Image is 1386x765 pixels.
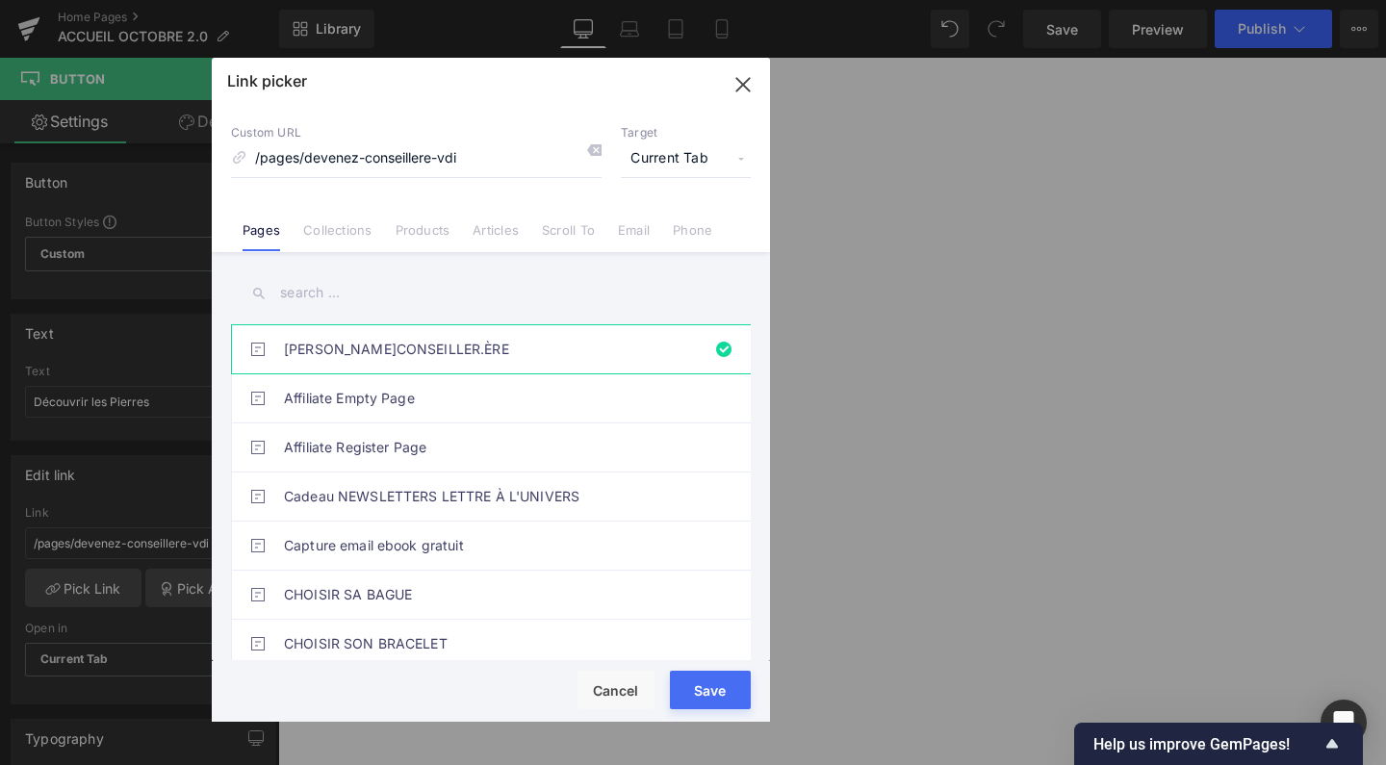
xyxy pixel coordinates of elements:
[396,222,450,251] a: Products
[284,472,707,521] a: Cadeau NEWSLETTERS LETTRE À L'UNIVERS
[577,671,654,709] button: Cancel
[473,222,519,251] a: Articles
[621,125,751,140] p: Target
[303,222,372,251] a: Collections
[243,222,280,251] a: Pages
[618,222,650,251] a: Email
[284,571,707,619] a: CHOISIR SA BAGUE
[670,671,751,709] button: Save
[231,140,602,177] input: https://gempages.net
[284,522,707,570] a: Capture email ebook gratuit
[1093,735,1321,753] span: Help us improve GemPages!
[542,222,595,251] a: Scroll To
[1093,732,1344,755] button: Show survey - Help us improve GemPages!
[284,374,707,422] a: Affiliate Empty Page
[227,71,307,90] p: Link picker
[1321,700,1367,746] div: Open Intercom Messenger
[231,271,751,315] input: search ...
[284,620,707,668] a: CHOISIR SON BRACELET
[231,125,602,140] p: Custom URL
[284,423,707,472] a: Affiliate Register Page
[673,222,712,251] a: Phone
[621,140,751,177] span: Current Tab
[284,325,707,373] a: [PERSON_NAME]CONSEILLER.ÈRE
